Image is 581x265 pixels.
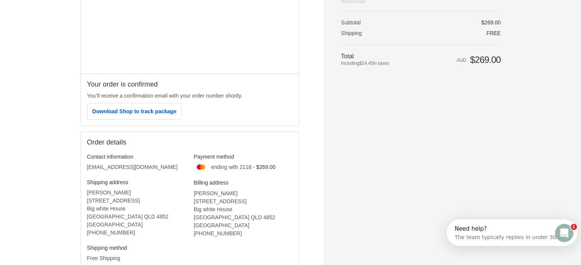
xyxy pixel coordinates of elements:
span: Including in taxes [341,60,418,67]
span: $24.45 [359,61,374,66]
div: Need help? [8,6,115,13]
div: Open Intercom Messenger [3,3,138,24]
h3: Contact information [87,153,186,160]
span: $269.00 [481,19,501,26]
span: ending with 2118 [211,164,251,170]
bdo: [EMAIL_ADDRESS][DOMAIN_NAME] [87,164,178,170]
span: - $269.00 [253,164,275,170]
span: Total [341,53,354,59]
p: You’ll receive a confirmation email with your order number shortly. [87,92,293,100]
span: Free [486,30,500,36]
iframe: Intercom live chat [555,224,573,242]
button: Download Shop to track package [87,103,182,120]
p: Free Shipping [87,254,186,262]
address: [PERSON_NAME] [STREET_ADDRESS] Big white House [GEOGRAPHIC_DATA] QLD 4852 [GEOGRAPHIC_DATA] ‎[PHO... [87,189,186,237]
h3: Shipping address [87,179,186,186]
span: $269.00 [470,55,500,65]
span: 1 [571,224,577,230]
h3: Shipping method [87,244,186,251]
span: Download Shop to track package [92,108,176,114]
span: AUD [456,58,466,63]
div: The team typically replies in under 30m [8,13,115,21]
h3: Billing address [194,179,293,186]
h3: Payment method [194,153,293,160]
th: Subtotal [341,19,418,26]
span: Shipping [341,30,362,36]
h2: Your order is confirmed [87,80,293,89]
address: [PERSON_NAME] [STREET_ADDRESS] Big white House [GEOGRAPHIC_DATA] QLD 4852 [GEOGRAPHIC_DATA] ‎[PHO... [194,190,293,238]
h2: Order details [87,138,293,147]
iframe: Intercom live chat discovery launcher [447,219,577,246]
